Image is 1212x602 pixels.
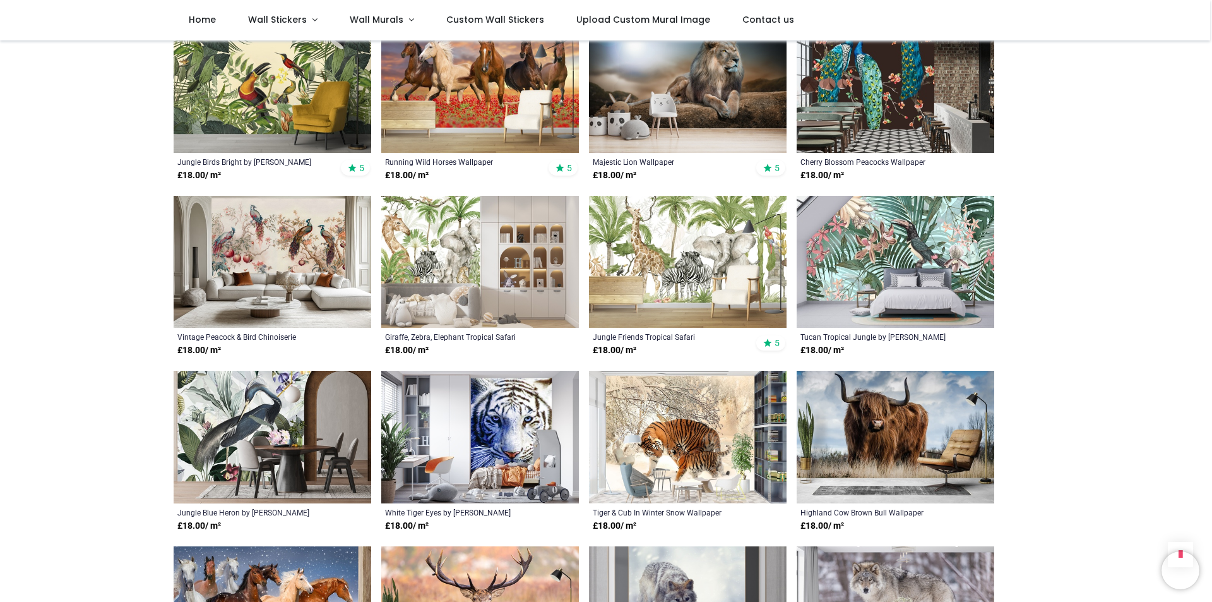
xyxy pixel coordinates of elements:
[177,520,221,533] strong: £ 18.00 / m²
[446,13,544,26] span: Custom Wall Stickers
[385,507,537,517] a: White Tiger Eyes by [PERSON_NAME]
[797,20,994,153] img: Cherry Blossom Peacocks Wall Mural Wallpaper
[385,332,537,342] a: Giraffe, Zebra, Elephant Tropical Safari
[177,332,330,342] a: Vintage Peacock & Bird Chinoiserie Wallpaper
[1161,551,1199,589] iframe: Brevo live chat
[385,157,537,167] a: Running Wild Horses Wallpaper
[800,157,953,167] a: Cherry Blossom Peacocks Wallpaper
[381,20,579,153] img: Running Wild Horses Wall Mural Wallpaper
[775,337,780,349] span: 5
[593,157,745,167] a: Majestic Lion Wallpaper
[381,196,579,328] img: Giraffe, Zebra, Elephant Tropical Safari Wall Mural
[593,332,745,342] a: Jungle Friends Tropical Safari
[800,332,953,342] a: Tucan Tropical Jungle by [PERSON_NAME]
[567,162,572,174] span: 5
[385,344,429,357] strong: £ 18.00 / m²
[576,13,710,26] span: Upload Custom Mural Image
[177,169,221,182] strong: £ 18.00 / m²
[174,196,371,328] img: Vintage Peacock & Bird Chinoiserie Wall Mural Wallpaper
[350,13,403,26] span: Wall Murals
[800,344,844,357] strong: £ 18.00 / m²
[177,344,221,357] strong: £ 18.00 / m²
[359,162,364,174] span: 5
[775,162,780,174] span: 5
[797,196,994,328] img: Tucan Tropical Jungle Wall Mural by Uta Naumann
[589,371,787,503] img: Tiger & Cub In Winter Snow Wall Mural Wallpaper
[800,520,844,533] strong: £ 18.00 / m²
[385,520,429,533] strong: £ 18.00 / m²
[174,20,371,153] img: Jungle Birds Bright Wall Mural by Andrea Haase
[189,13,216,26] span: Home
[177,157,330,167] a: Jungle Birds Bright by [PERSON_NAME]
[174,371,371,503] img: Jungle Blue Heron Wall Mural by Uta Naumann
[742,13,794,26] span: Contact us
[589,20,787,153] img: Majestic Lion Wall Mural Wallpaper
[248,13,307,26] span: Wall Stickers
[385,169,429,182] strong: £ 18.00 / m²
[381,371,579,503] img: White Tiger Eyes Wall Mural by David Penfound
[177,507,330,517] a: Jungle Blue Heron by [PERSON_NAME]
[800,169,844,182] strong: £ 18.00 / m²
[593,169,636,182] strong: £ 18.00 / m²
[593,344,636,357] strong: £ 18.00 / m²
[797,371,994,503] img: Highland Cow Brown Bull Wall Mural Wallpaper
[593,520,636,533] strong: £ 18.00 / m²
[800,507,953,517] a: Highland Cow Brown Bull Wallpaper
[589,196,787,328] img: Jungle Friends Tropical Safari Wall Mural
[593,507,745,517] a: Tiger & Cub In Winter Snow Wallpaper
